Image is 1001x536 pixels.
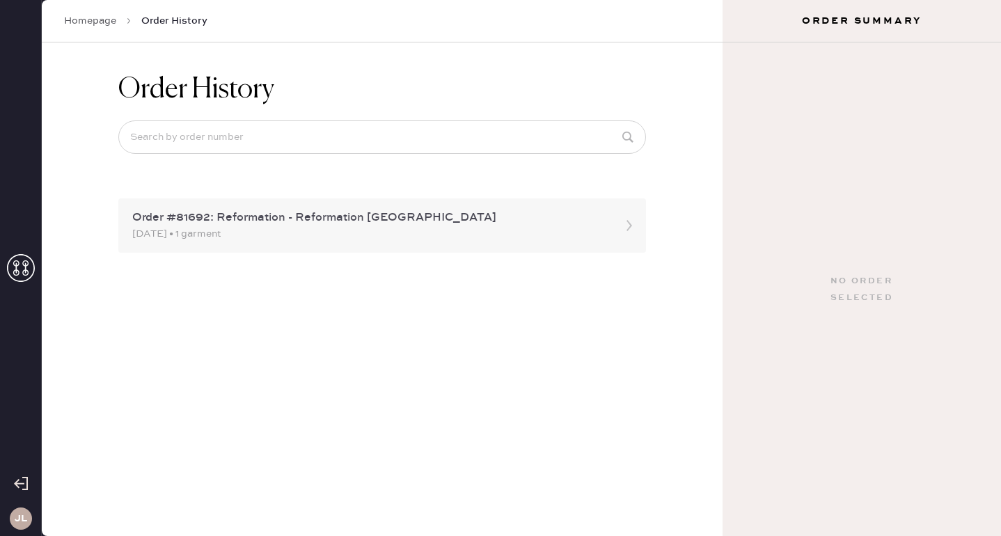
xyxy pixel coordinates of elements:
a: Homepage [64,14,116,28]
div: Order #81692: Reformation - Reformation [GEOGRAPHIC_DATA] [132,210,607,226]
h1: Order History [118,73,274,107]
span: Order History [141,14,207,28]
h3: Order Summary [723,14,1001,28]
input: Search by order number [118,120,646,154]
h3: JL [15,514,27,523]
div: No order selected [830,273,893,306]
div: [DATE] • 1 garment [132,226,607,242]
